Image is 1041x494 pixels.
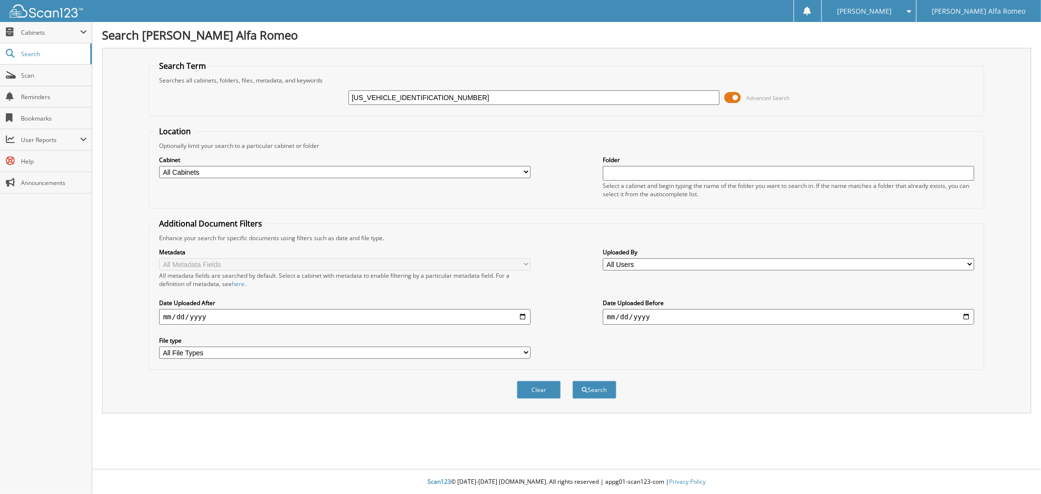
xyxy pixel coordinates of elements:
[669,477,706,486] a: Privacy Policy
[159,299,530,307] label: Date Uploaded After
[102,27,1031,43] h1: Search [PERSON_NAME] Alfa Romeo
[154,76,979,84] div: Searches all cabinets, folders, files, metadata, and keywords
[154,142,979,150] div: Optionally limit your search to a particular cabinet or folder
[159,336,530,345] label: File type
[837,8,892,14] span: [PERSON_NAME]
[21,50,85,58] span: Search
[603,299,974,307] label: Date Uploaded Before
[154,126,196,137] legend: Location
[21,114,87,123] span: Bookmarks
[21,71,87,80] span: Scan
[603,182,974,198] div: Select a cabinet and begin typing the name of the folder you want to search in. If the name match...
[21,157,87,165] span: Help
[428,477,451,486] span: Scan123
[21,28,80,37] span: Cabinets
[92,470,1041,494] div: © [DATE]-[DATE] [DOMAIN_NAME]. All rights reserved | appg01-scan123-com |
[154,218,267,229] legend: Additional Document Filters
[517,381,561,399] button: Clear
[603,156,974,164] label: Folder
[154,234,979,242] div: Enhance your search for specific documents using filters such as date and file type.
[603,309,974,325] input: end
[603,248,974,256] label: Uploaded By
[932,8,1026,14] span: [PERSON_NAME] Alfa Romeo
[232,280,245,288] a: here
[159,156,530,164] label: Cabinet
[746,94,790,102] span: Advanced Search
[159,271,530,288] div: All metadata fields are searched by default. Select a cabinet with metadata to enable filtering b...
[159,248,530,256] label: Metadata
[154,61,211,71] legend: Search Term
[21,136,80,144] span: User Reports
[21,179,87,187] span: Announcements
[10,4,83,18] img: scan123-logo-white.svg
[992,447,1041,494] iframe: Chat Widget
[159,309,530,325] input: start
[21,93,87,101] span: Reminders
[572,381,616,399] button: Search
